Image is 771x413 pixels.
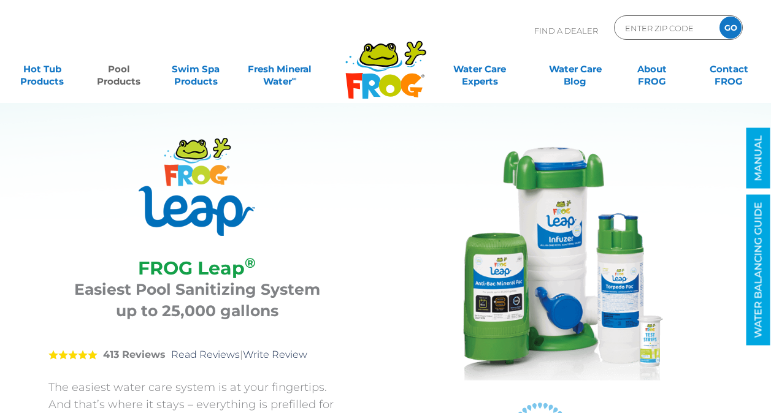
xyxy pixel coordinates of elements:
[166,57,225,81] a: Swim SpaProducts
[245,254,256,271] sup: ®
[103,349,166,360] strong: 413 Reviews
[534,15,598,46] p: Find A Dealer
[746,128,770,189] a: MANUAL
[746,195,770,346] a: WATER BALANCING GUIDE
[64,257,331,279] h2: FROG Leap
[89,57,148,81] a: PoolProducts
[243,57,318,81] a: Fresh MineralWater∞
[139,138,255,236] img: Product Logo
[545,57,605,81] a: Water CareBlog
[64,279,331,322] h3: Easiest Pool Sanitizing System up to 25,000 gallons
[292,74,297,83] sup: ∞
[171,349,240,360] a: Read Reviews
[719,17,742,39] input: GO
[12,57,72,81] a: Hot TubProducts
[699,57,759,81] a: ContactFROG
[339,25,433,99] img: Frog Products Logo
[622,57,681,81] a: AboutFROG
[48,350,98,360] span: 5
[48,331,346,379] div: |
[243,349,307,360] a: Write Review
[431,57,528,81] a: Water CareExperts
